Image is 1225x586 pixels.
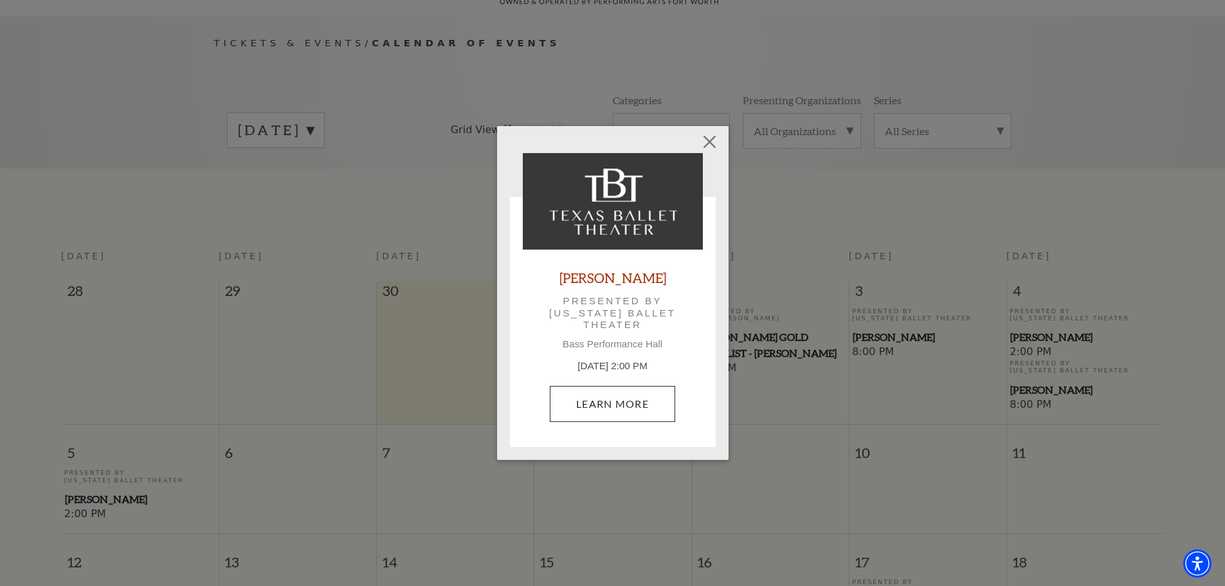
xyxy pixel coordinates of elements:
button: Close [697,129,721,154]
p: Presented by [US_STATE] Ballet Theater [541,295,685,331]
p: [DATE] 2:00 PM [523,359,703,374]
div: Accessibility Menu [1183,549,1211,578]
a: October 5, 2:00 PM Learn More [550,386,675,422]
img: Peter Pan [523,153,703,250]
a: [PERSON_NAME] [559,269,666,286]
p: Bass Performance Hall [523,338,703,350]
